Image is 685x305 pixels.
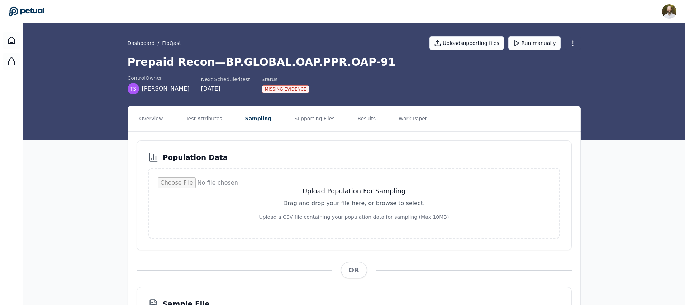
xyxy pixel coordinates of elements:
[128,74,190,82] div: control Owner
[291,106,337,131] button: Supporting Files
[128,40,155,47] a: Dashboard
[163,152,228,162] h3: Population Data
[662,4,676,19] img: David Coulombe
[201,84,250,93] div: [DATE]
[137,106,166,131] button: Overview
[396,106,430,131] button: Work Paper
[262,76,310,83] div: Status
[183,106,225,131] button: Test Attributes
[128,40,181,47] div: /
[3,32,20,49] a: Dashboard
[201,76,250,83] div: Next Scheduled test
[3,53,20,70] a: SOC
[130,85,136,92] span: TS
[242,106,275,131] button: Sampling
[9,6,44,17] a: Go to Dashboard
[128,106,580,131] nav: Tabs
[162,40,181,47] button: FloQast
[341,262,367,278] span: OR
[508,36,561,50] button: Run manually
[128,56,581,69] h1: Prepaid Recon — BP.GLOBAL.OAP.PPR.OAP-91
[142,84,190,93] span: [PERSON_NAME]
[262,85,310,93] div: Missing Evidence
[355,106,379,131] button: Results
[429,36,504,50] button: Uploadsupporting files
